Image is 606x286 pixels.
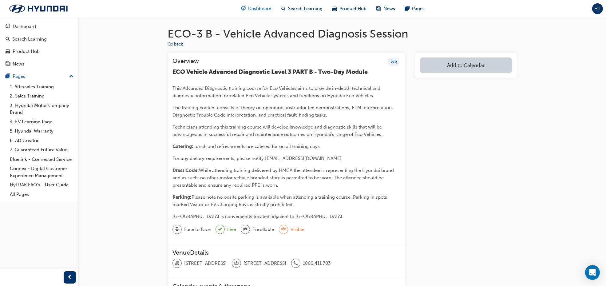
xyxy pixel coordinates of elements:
[68,274,72,281] span: prev-icon
[13,23,36,30] div: Dashboard
[193,144,321,149] span: Lunch and refreshments are catered for on all training days.
[2,71,76,82] button: Pages
[175,225,179,233] span: sessionType_FACE_TO_FACE-icon
[172,214,343,219] span: [GEOGRAPHIC_DATA] is conveniently located adjacent to [GEOGRAPHIC_DATA].
[400,2,430,15] a: pages-iconPages
[412,5,425,12] span: Pages
[7,145,76,155] a: 7. Guaranteed Future Value
[6,24,10,30] span: guage-icon
[7,91,76,101] a: 2. Sales Training
[2,58,76,70] a: News
[377,5,381,13] span: news-icon
[388,58,399,66] div: 3 / 6
[13,73,25,80] div: Pages
[168,27,517,41] h1: ECO-3 B - Vehicle Advanced Diagnosis Session
[184,260,227,267] span: [STREET_ADDRESS]
[7,190,76,199] a: All Pages
[172,58,199,66] h3: Overview
[236,2,277,15] a: guage-iconDashboard
[3,2,74,15] img: Trak
[7,164,76,180] a: Connex - Digital Customer Experience Management
[69,73,73,81] span: up-icon
[227,226,236,233] span: Live
[6,74,10,79] span: pages-icon
[13,61,24,68] div: News
[384,5,395,12] span: News
[172,144,193,149] span: Catering:
[234,260,239,268] span: location-icon
[172,249,400,256] h3: VenueDetails
[372,2,400,15] a: news-iconNews
[172,105,394,118] span: The training content consists of theory on operation, instructor led demonstrations, ETM interpre...
[241,5,246,13] span: guage-icon
[291,226,304,233] span: Visible
[333,5,337,13] span: car-icon
[294,260,298,268] span: phone-icon
[7,117,76,127] a: 4. EV Learning Page
[6,49,10,54] span: car-icon
[12,36,47,43] div: Search Learning
[248,5,272,12] span: Dashboard
[252,226,274,233] span: Enrollable
[7,82,76,92] a: 1. Aftersales Training
[244,260,286,267] span: [STREET_ADDRESS]
[2,46,76,57] a: Product Hub
[243,225,248,233] span: graduationCap-icon
[218,226,222,233] span: tick-icon
[2,21,76,32] a: Dashboard
[277,2,328,15] a: search-iconSearch Learning
[303,260,331,267] span: 1800 411 703
[184,226,211,233] span: Face to Face
[168,41,183,48] button: Go back
[172,194,192,200] span: Parking:
[172,124,383,137] span: Technicians attending this training course will develop knowledge and diagnostic skills that will...
[7,180,76,190] a: HyTRAK FAQ's - User Guide
[172,194,388,207] span: Please note no onsite parking is available when attending a training course. Parking in spots mar...
[288,5,323,12] span: Search Learning
[7,155,76,164] a: Bluelink - Connected Service
[2,20,76,71] button: DashboardSearch LearningProduct HubNews
[172,168,199,173] span: Dress Code:
[6,62,10,67] span: news-icon
[7,101,76,117] a: 3. Hyundai Motor Company Brand
[592,3,603,14] button: HT
[6,37,10,42] span: search-icon
[282,5,286,13] span: search-icon
[7,136,76,145] a: 6. AD Creator
[2,34,76,45] a: Search Learning
[172,85,382,98] span: This Advanced Diagnostic training course for Eco Vehicles aims to provide in-depth technical and ...
[172,168,395,188] span: While attending training delivered by HMCA the attendee is representing the Hyundai brand and as ...
[405,5,410,13] span: pages-icon
[175,260,179,268] span: organisation-icon
[328,2,372,15] a: car-iconProduct Hub
[340,5,367,12] span: Product Hub
[7,126,76,136] a: 5. Hyundai Warranty
[13,48,40,55] div: Product Hub
[595,5,601,12] span: HT
[585,265,600,280] div: Open Intercom Messenger
[172,156,342,161] span: For any dietary requirements, please notify [EMAIL_ADDRESS][DOMAIN_NAME]
[172,68,368,75] span: ECO Vehicle Advanced Diagnostic Level 3 PART B - Two-Day Module
[420,58,512,73] button: Add to Calendar
[281,225,286,233] span: eye-icon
